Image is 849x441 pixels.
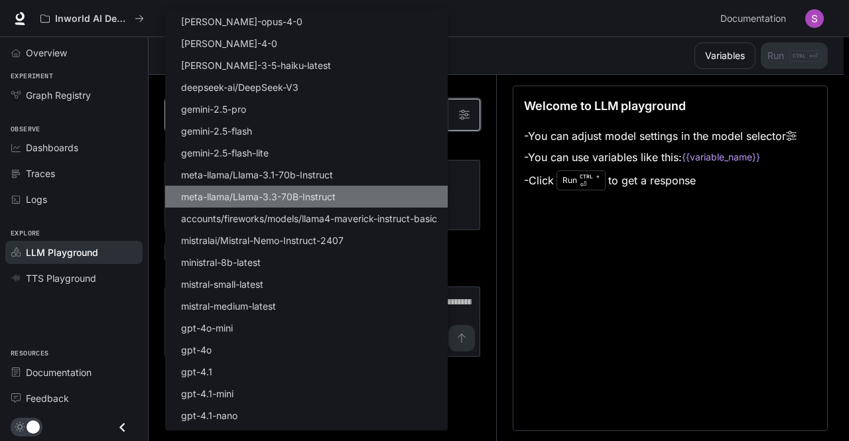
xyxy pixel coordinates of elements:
[181,299,276,313] p: mistral-medium-latest
[181,15,302,29] p: [PERSON_NAME]-opus-4-0
[181,343,212,357] p: gpt-4o
[181,321,233,335] p: gpt-4o-mini
[181,255,261,269] p: ministral-8b-latest
[181,168,333,182] p: meta-llama/Llama-3.1-70b-Instruct
[181,190,336,204] p: meta-llama/Llama-3.3-70B-Instruct
[181,36,277,50] p: [PERSON_NAME]-4-0
[181,387,233,401] p: gpt-4.1-mini
[181,409,237,422] p: gpt-4.1-nano
[181,146,269,160] p: gemini-2.5-flash-lite
[181,277,263,291] p: mistral-small-latest
[181,102,246,116] p: gemini-2.5-pro
[181,233,344,247] p: mistralai/Mistral-Nemo-Instruct-2407
[181,80,298,94] p: deepseek-ai/DeepSeek-V3
[181,365,212,379] p: gpt-4.1
[181,212,437,225] p: accounts/fireworks/models/llama4-maverick-instruct-basic
[181,124,252,138] p: gemini-2.5-flash
[181,58,331,72] p: [PERSON_NAME]-3-5-haiku-latest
